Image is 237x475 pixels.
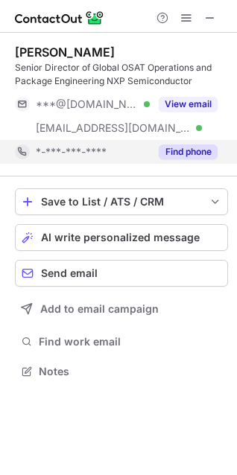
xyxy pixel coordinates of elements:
[41,267,98,279] span: Send email
[15,361,228,382] button: Notes
[15,61,228,88] div: Senior Director of Global OSAT Operations and Package Engineering NXP Semiconductor
[40,303,159,315] span: Add to email campaign
[36,98,139,111] span: ***@[DOMAIN_NAME]
[15,260,228,287] button: Send email
[159,97,218,112] button: Reveal Button
[15,45,115,60] div: [PERSON_NAME]
[39,335,222,348] span: Find work email
[159,144,218,159] button: Reveal Button
[39,365,222,378] span: Notes
[36,121,191,135] span: [EMAIL_ADDRESS][DOMAIN_NAME]
[41,232,200,243] span: AI write personalized message
[15,224,228,251] button: AI write personalized message
[15,331,228,352] button: Find work email
[15,188,228,215] button: save-profile-one-click
[15,296,228,322] button: Add to email campaign
[41,196,202,208] div: Save to List / ATS / CRM
[15,9,104,27] img: ContactOut v5.3.10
